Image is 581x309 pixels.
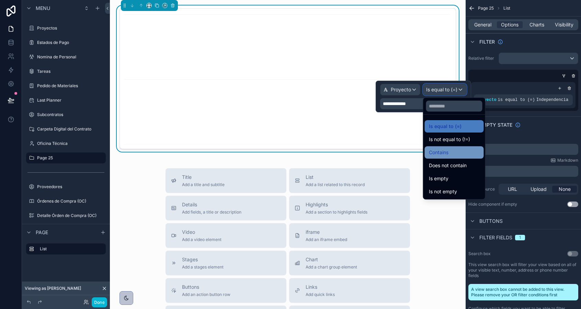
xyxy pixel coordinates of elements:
button: ListAdd a list related to this record [289,168,410,193]
span: Add an iframe embed [306,237,347,242]
span: List [306,174,365,181]
a: Page 25 [26,152,106,163]
span: Is not empty [429,187,457,196]
span: Chart [306,256,357,263]
button: TitleAdd a title and subtitle [166,168,286,193]
span: Upload [531,186,547,193]
label: Nomina de Personal [37,54,104,60]
button: DetailsAdd fields, a title or description [166,196,286,220]
label: List [40,246,100,252]
a: Pedido de Materiales [26,80,106,91]
span: Does not contain [429,161,467,170]
label: Pedido de Materiales [37,83,104,89]
a: Subcontratos [26,109,106,120]
span: Page [36,229,48,236]
span: Video [182,229,221,236]
span: Empty state [479,122,512,128]
label: Search box [468,251,491,256]
a: Proyectos [26,23,106,34]
a: Detalle Órden de Compra (OC) [26,210,106,221]
div: scrollable content [22,240,110,261]
label: Estados de Pago [37,40,104,45]
span: Page 25 [478,5,494,11]
label: Proyectos [37,25,104,31]
span: Add a video element [182,237,221,242]
span: is equal to (=) [498,98,535,102]
span: Add a section to highlights fields [306,209,367,215]
span: Independencia [536,98,569,102]
button: StagesAdd a stages element [166,251,286,275]
span: iframe [306,229,347,236]
button: ChartAdd a chart group element [289,251,410,275]
span: Visibility [555,21,573,28]
button: Done [92,297,107,307]
label: Relative filter [468,56,496,61]
span: Add an action button row [182,292,230,297]
button: ButtonsAdd an action button row [166,278,286,303]
a: Carpeta Digital del Contrato [26,124,106,135]
div: 1 [519,235,521,240]
label: Oficina Técnica [37,141,104,146]
span: Add a list related to this record [306,182,365,187]
a: Nomina de Personal [26,51,106,62]
span: Filter [479,38,495,45]
div: scrollable content [468,144,578,155]
button: HighlightsAdd a section to highlights fields [289,196,410,220]
span: Buttons [479,218,503,225]
span: Title [182,174,225,181]
span: Charts [529,21,544,28]
span: Is equal to (=) [429,122,462,130]
span: Options [501,21,519,28]
span: Is empty [429,174,448,183]
a: Proveedores [26,181,106,192]
span: Buttons [182,284,230,290]
div: A view search box cannot be added to this view. Please remove your OR filter conditions first [468,284,578,300]
span: Add quick links [306,292,335,297]
span: URL [508,186,517,193]
div: chart [124,13,452,145]
a: Tareas [26,66,106,77]
label: Page 25 [37,155,102,161]
span: Stages [182,256,224,263]
label: Carpeta Digital del Contrato [37,126,104,132]
span: Add a chart group element [306,264,357,270]
div: scrollable content [468,166,578,177]
button: LinksAdd quick links [289,278,410,303]
button: VideoAdd a video element [166,223,286,248]
span: Proyecto [477,98,497,102]
a: Markdown [550,158,578,163]
span: Filter fields [479,234,512,241]
label: Subcontratos [37,112,104,117]
a: Oficina Técnica [26,138,106,149]
span: Contains [429,148,448,157]
span: Markdown [557,158,578,163]
span: Add a stages element [182,264,224,270]
label: Proveedores [37,184,104,190]
span: Details [182,201,241,208]
span: Add a title and subtitle [182,182,225,187]
label: Órdenes de Compra (OC) [37,198,104,204]
label: This view search box will filter your view based on all of your visible text, number, address or ... [468,262,578,278]
a: Last Planner [26,95,106,106]
a: Órdenes de Compra (OC) [26,196,106,207]
a: Estados de Pago [26,37,106,48]
span: Highlights [306,201,367,208]
span: None [559,186,571,193]
span: General [474,21,491,28]
label: Detalle Órden de Compra (OC) [37,213,104,218]
span: Add fields, a title or description [182,209,241,215]
label: Tareas [37,69,104,74]
div: Hide component if empty [468,202,517,207]
span: Viewing as [PERSON_NAME] [25,286,81,291]
span: Menu [36,5,50,12]
button: iframeAdd an iframe embed [289,223,410,248]
span: List [503,5,510,11]
label: Last Planner [37,98,104,103]
span: Is not equal to (!=) [429,135,470,144]
span: Links [306,284,335,290]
